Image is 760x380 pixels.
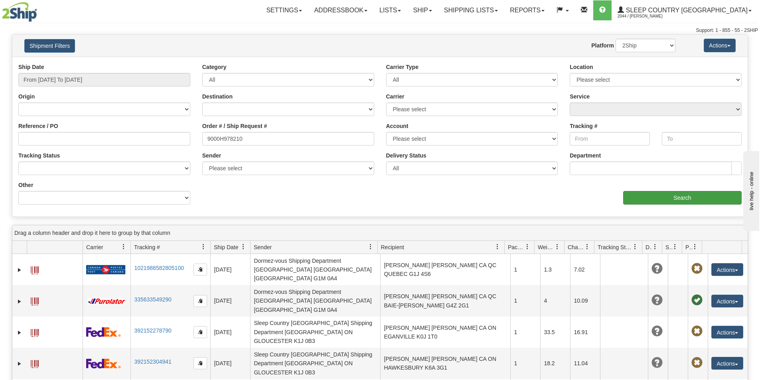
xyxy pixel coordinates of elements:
[711,295,743,307] button: Actions
[538,243,555,251] span: Weight
[202,63,227,71] label: Category
[381,243,404,251] span: Recipient
[260,0,308,20] a: Settings
[570,63,593,71] label: Location
[18,93,35,100] label: Origin
[31,356,39,369] a: Label
[386,152,426,159] label: Delivery Status
[18,181,33,189] label: Other
[691,263,703,274] span: Pickup Not Assigned
[193,326,207,338] button: Copy to clipboard
[540,285,570,316] td: 4
[16,297,24,305] a: Expand
[691,357,703,368] span: Pickup Not Assigned
[250,317,380,348] td: Sleep Country [GEOGRAPHIC_DATA] Shipping Department [GEOGRAPHIC_DATA] ON GLOUCESTER K1J 0B3
[134,296,171,303] a: 335633549290
[510,254,540,285] td: 1
[628,240,642,254] a: Tracking Status filter column settings
[651,326,663,337] span: Unknown
[651,263,663,274] span: Unknown
[665,243,672,251] span: Shipment Issues
[438,0,504,20] a: Shipping lists
[646,243,652,251] span: Delivery Status
[250,285,380,316] td: Dormez-vous Shipping Department [GEOGRAPHIC_DATA] [GEOGRAPHIC_DATA] [GEOGRAPHIC_DATA] G1M 0A4
[12,225,748,241] div: grid grouping header
[570,254,600,285] td: 7.02
[688,240,702,254] a: Pickup Status filter column settings
[580,240,594,254] a: Charge filter column settings
[711,326,743,339] button: Actions
[31,325,39,338] a: Label
[380,348,510,379] td: [PERSON_NAME] [PERSON_NAME] CA ON HAWKESBURY K6A 3G1
[540,317,570,348] td: 33.5
[570,317,600,348] td: 16.91
[662,132,742,146] input: To
[364,240,377,254] a: Sender filter column settings
[624,7,748,14] span: Sleep Country [GEOGRAPHIC_DATA]
[210,285,250,316] td: [DATE]
[510,348,540,379] td: 1
[651,295,663,306] span: Unknown
[540,348,570,379] td: 18.2
[510,317,540,348] td: 1
[380,317,510,348] td: [PERSON_NAME] [PERSON_NAME] CA ON EGANVILLE K0J 1T0
[570,285,600,316] td: 10.09
[685,243,692,251] span: Pickup Status
[612,0,758,20] a: Sleep Country [GEOGRAPHIC_DATA] 2044 / [PERSON_NAME]
[648,240,662,254] a: Delivery Status filter column settings
[86,327,121,337] img: 2 - FedEx Express®
[16,360,24,368] a: Expand
[202,93,233,100] label: Destination
[18,63,44,71] label: Ship Date
[193,264,207,276] button: Copy to clipboard
[508,243,525,251] span: Packages
[31,263,39,276] a: Label
[202,122,267,130] label: Order # / Ship Request #
[86,298,127,304] img: 11 - Purolator
[691,295,703,306] span: Pickup Successfully created
[250,254,380,285] td: Dormez-vous Shipping Department [GEOGRAPHIC_DATA] [GEOGRAPHIC_DATA] [GEOGRAPHIC_DATA] G1M 0A4
[570,122,597,130] label: Tracking #
[386,122,409,130] label: Account
[202,152,221,159] label: Sender
[86,243,103,251] span: Carrier
[308,0,373,20] a: Addressbook
[711,357,743,370] button: Actions
[16,329,24,337] a: Expand
[380,285,510,316] td: [PERSON_NAME] [PERSON_NAME] CA QC BAIE-[PERSON_NAME] G4Z 2G1
[134,265,184,271] a: 1021988582805100
[210,317,250,348] td: [DATE]
[24,39,75,53] button: Shipment Filters
[570,93,590,100] label: Service
[386,63,418,71] label: Carrier Type
[691,326,703,337] span: Pickup Not Assigned
[491,240,504,254] a: Recipient filter column settings
[134,243,160,251] span: Tracking #
[86,358,121,368] img: 2 - FedEx Express®
[742,149,759,230] iframe: chat widget
[668,240,682,254] a: Shipment Issues filter column settings
[510,285,540,316] td: 1
[651,357,663,368] span: Unknown
[18,122,58,130] label: Reference / PO
[210,254,250,285] td: [DATE]
[117,240,130,254] a: Carrier filter column settings
[540,254,570,285] td: 1.3
[570,132,649,146] input: From
[618,12,677,20] span: 2044 / [PERSON_NAME]
[386,93,405,100] label: Carrier
[704,39,736,52] button: Actions
[504,0,551,20] a: Reports
[214,243,238,251] span: Ship Date
[551,240,564,254] a: Weight filter column settings
[134,327,171,334] a: 392152278790
[623,191,742,205] input: Search
[2,27,758,34] div: Support: 1 - 855 - 55 - 2SHIP
[31,294,39,307] a: Label
[197,240,210,254] a: Tracking # filter column settings
[193,357,207,369] button: Copy to clipboard
[237,240,250,254] a: Ship Date filter column settings
[210,348,250,379] td: [DATE]
[2,2,37,22] img: logo2044.jpg
[568,243,584,251] span: Charge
